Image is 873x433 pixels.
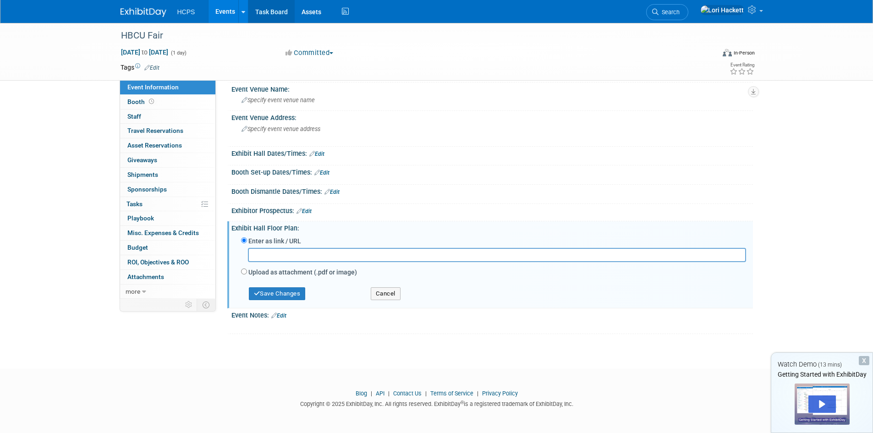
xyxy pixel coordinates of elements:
[646,4,688,20] a: Search
[120,211,215,225] a: Playbook
[177,8,195,16] span: HCPS
[127,98,156,105] span: Booth
[127,258,189,266] span: ROI, Objectives & ROO
[248,268,357,277] label: Upload as attachment (.pdf or image)
[120,182,215,197] a: Sponsorships
[120,168,215,182] a: Shipments
[771,370,873,379] div: Getting Started with ExhibitDay
[231,111,753,122] div: Event Venue Address:
[140,49,149,56] span: to
[475,390,481,397] span: |
[231,204,753,216] div: Exhibitor Prospectus:
[120,153,215,167] a: Giveaways
[231,308,753,320] div: Event Notes:
[144,65,159,71] a: Edit
[120,124,215,138] a: Travel Reservations
[430,390,473,397] a: Terms of Service
[249,287,306,300] button: Save Changes
[730,63,754,67] div: Event Rating
[170,50,187,56] span: (1 day)
[121,63,159,72] td: Tags
[120,255,215,269] a: ROI, Objectives & ROO
[127,244,148,251] span: Budget
[231,82,753,94] div: Event Venue Name:
[120,270,215,284] a: Attachments
[120,95,215,109] a: Booth
[314,170,329,176] a: Edit
[127,229,199,236] span: Misc. Expenses & Credits
[482,390,518,397] a: Privacy Policy
[324,189,340,195] a: Edit
[181,299,197,311] td: Personalize Event Tab Strip
[231,165,753,177] div: Booth Set-up Dates/Times:
[733,49,755,56] div: In-Person
[197,299,215,311] td: Toggle Event Tabs
[231,147,753,159] div: Exhibit Hall Dates/Times:
[376,390,384,397] a: API
[126,200,143,208] span: Tasks
[231,185,753,197] div: Booth Dismantle Dates/Times:
[127,214,154,222] span: Playbook
[120,226,215,240] a: Misc. Expenses & Credits
[700,5,744,15] img: Lori Hackett
[296,208,312,214] a: Edit
[147,98,156,105] span: Booth not reserved yet
[120,285,215,299] a: more
[231,221,753,233] div: Exhibit Hall Floor Plan:
[127,156,157,164] span: Giveaways
[723,49,732,56] img: Format-Inperson.png
[242,126,320,132] span: Specify event venue address
[356,390,367,397] a: Blog
[248,236,301,246] label: Enter as link / URL
[242,97,315,104] span: Specify event venue name
[461,400,464,405] sup: ®
[127,186,167,193] span: Sponsorships
[393,390,422,397] a: Contact Us
[126,288,140,295] span: more
[818,362,842,368] span: (13 mins)
[309,151,324,157] a: Edit
[659,9,680,16] span: Search
[808,395,836,413] div: Play
[127,142,182,149] span: Asset Reservations
[771,360,873,369] div: Watch Demo
[282,48,337,58] button: Committed
[121,48,169,56] span: [DATE] [DATE]
[127,171,158,178] span: Shipments
[120,110,215,124] a: Staff
[120,138,215,153] a: Asset Reservations
[386,390,392,397] span: |
[120,241,215,255] a: Budget
[661,48,755,61] div: Event Format
[859,356,869,365] div: Dismiss
[271,312,286,319] a: Edit
[121,8,166,17] img: ExhibitDay
[127,83,179,91] span: Event Information
[127,273,164,280] span: Attachments
[423,390,429,397] span: |
[120,80,215,94] a: Event Information
[371,287,401,300] button: Cancel
[120,197,215,211] a: Tasks
[127,113,141,120] span: Staff
[127,127,183,134] span: Travel Reservations
[368,390,374,397] span: |
[118,27,701,44] div: HBCU Fair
